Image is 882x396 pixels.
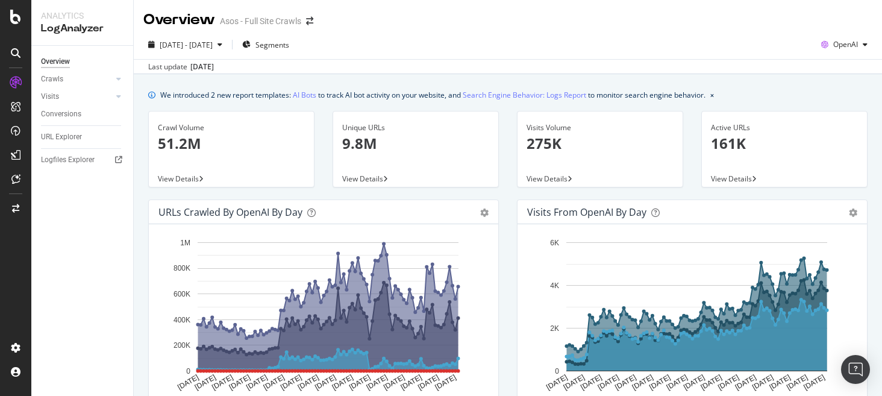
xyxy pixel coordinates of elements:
[841,355,870,384] div: Open Intercom Messenger
[342,122,489,133] div: Unique URLs
[785,373,809,392] text: [DATE]
[306,17,313,25] div: arrow-right-arrow-left
[143,10,215,30] div: Overview
[41,73,113,86] a: Crawls
[186,367,190,376] text: 0
[707,86,717,104] button: close banner
[41,154,95,166] div: Logfiles Explorer
[648,373,672,392] text: [DATE]
[816,35,872,54] button: OpenAI
[174,316,190,324] text: 400K
[716,373,740,392] text: [DATE]
[174,341,190,350] text: 200K
[220,15,301,27] div: Asos - Full Site Crawls
[41,90,59,103] div: Visits
[768,373,792,392] text: [DATE]
[293,89,316,101] a: AI Bots
[527,206,646,218] div: Visits from OpenAI by day
[41,55,125,68] a: Overview
[148,89,868,101] div: info banner
[550,239,559,247] text: 6K
[158,174,199,184] span: View Details
[41,73,63,86] div: Crawls
[802,373,827,392] text: [DATE]
[613,373,637,392] text: [DATE]
[41,55,70,68] div: Overview
[41,131,82,143] div: URL Explorer
[41,131,125,143] a: URL Explorer
[833,39,858,49] span: OpenAI
[596,373,621,392] text: [DATE]
[41,10,124,22] div: Analytics
[41,154,125,166] a: Logfiles Explorer
[550,281,559,290] text: 4K
[262,373,286,392] text: [DATE]
[545,373,569,392] text: [DATE]
[41,108,125,121] a: Conversions
[180,239,190,247] text: 1M
[342,133,489,154] p: 9.8M
[160,40,213,50] span: [DATE] - [DATE]
[527,133,674,154] p: 275K
[190,61,214,72] div: [DATE]
[734,373,758,392] text: [DATE]
[158,122,305,133] div: Crawl Volume
[550,324,559,333] text: 2K
[174,290,190,298] text: 600K
[342,174,383,184] span: View Details
[849,209,857,217] div: gear
[193,373,217,392] text: [DATE]
[158,133,305,154] p: 51.2M
[399,373,424,392] text: [DATE]
[313,373,337,392] text: [DATE]
[711,133,858,154] p: 161K
[665,373,689,392] text: [DATE]
[711,174,752,184] span: View Details
[699,373,724,392] text: [DATE]
[348,373,372,392] text: [DATE]
[480,209,489,217] div: gear
[579,373,603,392] text: [DATE]
[237,35,294,54] button: Segments
[41,22,124,36] div: LogAnalyzer
[279,373,303,392] text: [DATE]
[245,373,269,392] text: [DATE]
[160,89,705,101] div: We introduced 2 new report templates: to track AI bot activity on your website, and to monitor se...
[555,367,559,376] text: 0
[416,373,440,392] text: [DATE]
[365,373,389,392] text: [DATE]
[148,61,214,72] div: Last update
[331,373,355,392] text: [DATE]
[527,174,568,184] span: View Details
[143,35,227,54] button: [DATE] - [DATE]
[434,373,458,392] text: [DATE]
[176,373,200,392] text: [DATE]
[174,265,190,273] text: 800K
[562,373,586,392] text: [DATE]
[631,373,655,392] text: [DATE]
[158,206,302,218] div: URLs Crawled by OpenAI by day
[41,90,113,103] a: Visits
[527,122,674,133] div: Visits Volume
[382,373,406,392] text: [DATE]
[228,373,252,392] text: [DATE]
[41,108,81,121] div: Conversions
[463,89,586,101] a: Search Engine Behavior: Logs Report
[682,373,706,392] text: [DATE]
[210,373,234,392] text: [DATE]
[296,373,321,392] text: [DATE]
[751,373,775,392] text: [DATE]
[255,40,289,50] span: Segments
[711,122,858,133] div: Active URLs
